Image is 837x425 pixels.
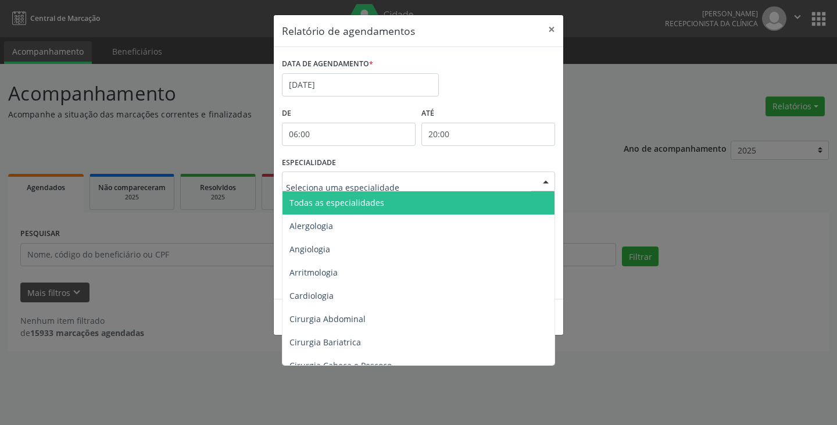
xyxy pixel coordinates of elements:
[540,15,563,44] button: Close
[289,220,333,231] span: Alergologia
[282,23,415,38] h5: Relatório de agendamentos
[289,197,384,208] span: Todas as especialidades
[421,105,555,123] label: ATÉ
[289,313,366,324] span: Cirurgia Abdominal
[282,154,336,172] label: ESPECIALIDADE
[289,267,338,278] span: Arritmologia
[286,176,531,199] input: Seleciona uma especialidade
[289,290,334,301] span: Cardiologia
[289,244,330,255] span: Angiologia
[282,55,373,73] label: DATA DE AGENDAMENTO
[289,360,392,371] span: Cirurgia Cabeça e Pescoço
[421,123,555,146] input: Selecione o horário final
[282,123,416,146] input: Selecione o horário inicial
[282,105,416,123] label: De
[289,337,361,348] span: Cirurgia Bariatrica
[282,73,439,97] input: Selecione uma data ou intervalo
